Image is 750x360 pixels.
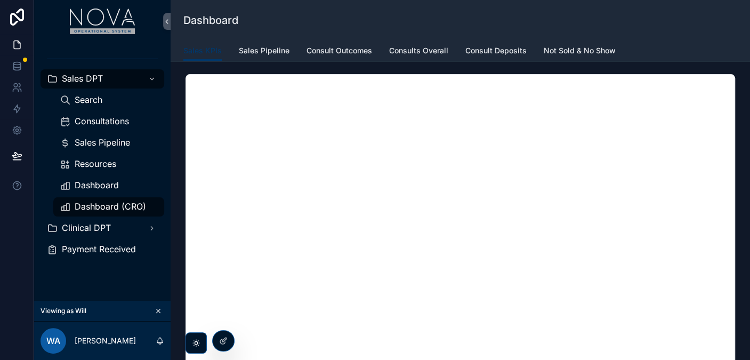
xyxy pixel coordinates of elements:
a: Resources [53,155,164,174]
a: Consult Deposits [465,41,527,62]
a: Clinical DPT [41,219,164,238]
span: Resources [75,158,116,170]
span: Dashboard (CRO) [75,201,146,212]
a: Not Sold & No Show [544,41,616,62]
span: Consults Overall [389,45,448,56]
div: scrollable content [34,43,171,273]
span: Clinical DPT [62,222,111,234]
p: [PERSON_NAME] [75,335,136,346]
a: Sales DPT [41,69,164,89]
span: Sales DPT [62,73,103,84]
a: Sales Pipeline [53,133,164,153]
a: Dashboard [53,176,164,195]
a: Sales KPIs [183,41,222,61]
h1: Dashboard [183,13,238,28]
span: Consultations [75,116,129,127]
a: Consultations [53,112,164,131]
a: Search [53,91,164,110]
span: WA [46,334,60,347]
span: Sales KPIs [183,45,222,56]
span: Sales Pipeline [239,45,289,56]
span: Viewing as Will [41,307,86,315]
span: Payment Received [62,244,136,255]
span: Not Sold & No Show [544,45,616,56]
span: Search [75,94,102,106]
a: Consults Overall [389,41,448,62]
img: App logo [70,9,135,34]
a: Sales Pipeline [239,41,289,62]
a: Payment Received [41,240,164,259]
span: Consult Deposits [465,45,527,56]
span: Consult Outcomes [307,45,372,56]
a: Consult Outcomes [307,41,372,62]
span: Dashboard [75,180,119,191]
a: Dashboard (CRO) [53,197,164,217]
span: Sales Pipeline [75,137,130,148]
